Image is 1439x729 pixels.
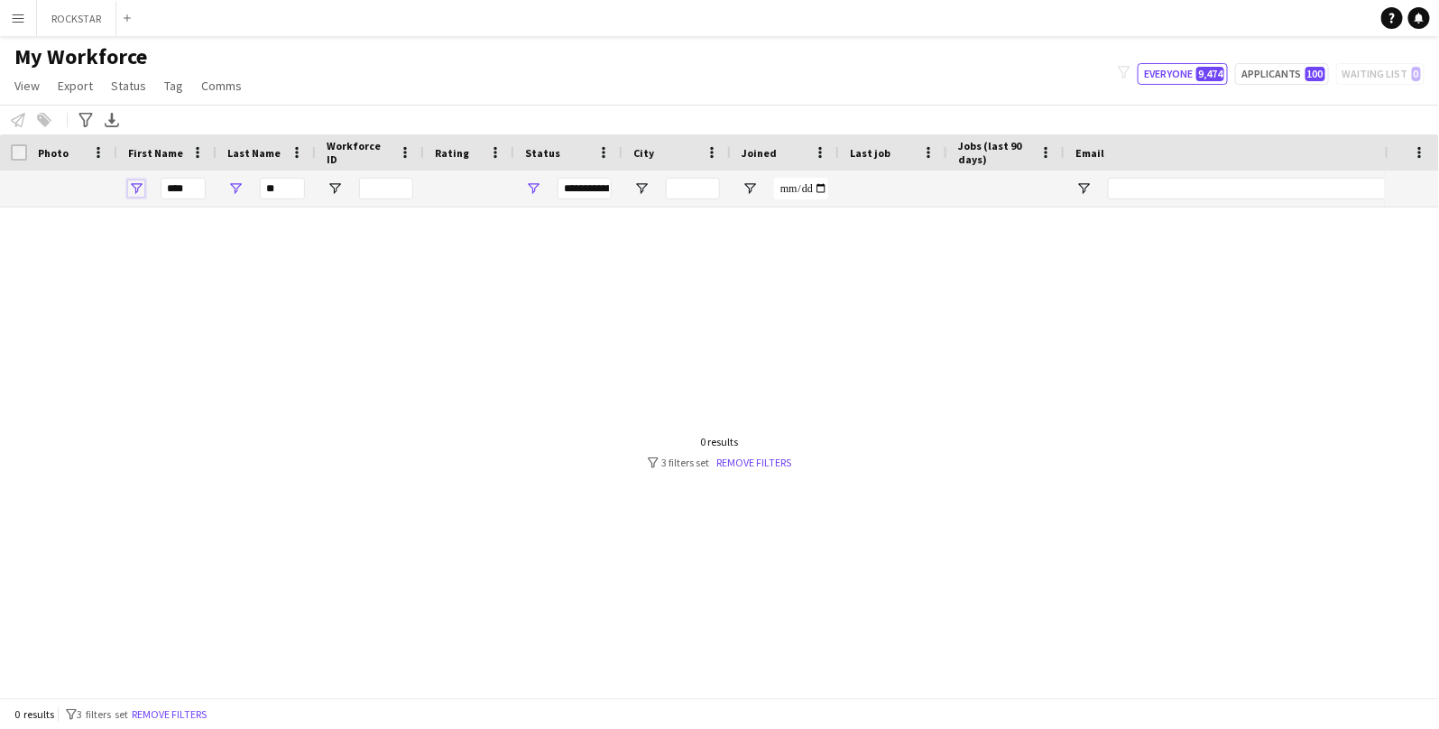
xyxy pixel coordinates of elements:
span: Last Name [227,146,281,160]
a: Status [104,74,153,97]
button: Open Filter Menu [227,180,244,197]
div: 3 filters set [648,456,792,469]
span: 3 filters set [77,707,128,721]
span: Rating [435,146,469,160]
a: Comms [194,74,249,97]
input: First Name Filter Input [161,178,206,199]
span: 9,474 [1196,67,1224,81]
span: Photo [38,146,69,160]
span: Email [1075,146,1104,160]
button: Open Filter Menu [633,180,650,197]
span: Tag [164,78,183,94]
span: Jobs (last 90 days) [958,139,1032,166]
span: Status [525,146,560,160]
button: Open Filter Menu [742,180,758,197]
a: Tag [157,74,190,97]
app-action-btn: Export XLSX [101,109,123,131]
span: Status [111,78,146,94]
button: Open Filter Menu [525,180,541,197]
input: Column with Header Selection [11,144,27,161]
button: ROCKSTAR [37,1,116,36]
button: Open Filter Menu [128,180,144,197]
button: Applicants100 [1235,63,1329,85]
app-action-btn: Advanced filters [75,109,97,131]
span: Last job [850,146,890,160]
span: First Name [128,146,183,160]
span: 100 [1305,67,1325,81]
button: Everyone9,474 [1138,63,1228,85]
a: View [7,74,47,97]
a: Remove filters [717,456,792,469]
button: Remove filters [128,705,210,724]
span: View [14,78,40,94]
span: Joined [742,146,777,160]
span: City [633,146,654,160]
button: Open Filter Menu [327,180,343,197]
span: My Workforce [14,43,147,70]
input: Email Filter Input [1108,178,1415,199]
div: 0 results [648,435,792,448]
span: Export [58,78,93,94]
input: City Filter Input [666,178,720,199]
input: Last Name Filter Input [260,178,305,199]
a: Export [51,74,100,97]
span: Comms [201,78,242,94]
span: Workforce ID [327,139,392,166]
button: Open Filter Menu [1075,180,1092,197]
input: Joined Filter Input [774,178,828,199]
input: Workforce ID Filter Input [359,178,413,199]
